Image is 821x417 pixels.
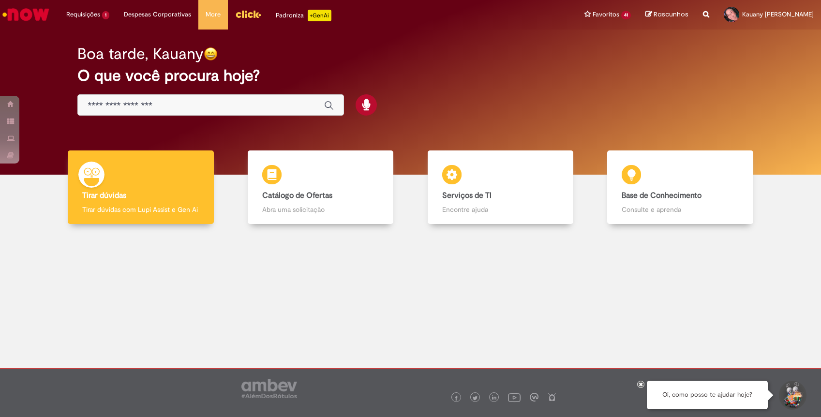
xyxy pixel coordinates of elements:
[308,10,331,21] p: +GenAi
[508,391,521,403] img: logo_footer_youtube.png
[66,10,100,19] span: Requisições
[590,150,770,224] a: Base de Conhecimento Consulte e aprenda
[492,395,497,401] img: logo_footer_linkedin.png
[241,379,297,398] img: logo_footer_ambev_rotulo_gray.png
[454,396,459,401] img: logo_footer_facebook.png
[442,205,559,214] p: Encontre ajuda
[51,150,231,224] a: Tirar dúvidas Tirar dúvidas com Lupi Assist e Gen Ai
[622,205,739,214] p: Consulte e aprenda
[82,191,126,200] b: Tirar dúvidas
[124,10,191,19] span: Despesas Corporativas
[235,7,261,21] img: click_logo_yellow_360x200.png
[647,381,768,409] div: Oi, como posso te ajudar hoje?
[206,10,221,19] span: More
[82,205,199,214] p: Tirar dúvidas com Lupi Assist e Gen Ai
[262,191,332,200] b: Catálogo de Ofertas
[77,45,204,62] h2: Boa tarde, Kauany
[102,11,109,19] span: 1
[777,381,806,410] button: Iniciar Conversa de Suporte
[473,396,478,401] img: logo_footer_twitter.png
[621,11,631,19] span: 41
[77,67,743,84] h2: O que você procura hoje?
[411,150,591,224] a: Serviços de TI Encontre ajuda
[645,10,688,19] a: Rascunhos
[622,191,702,200] b: Base de Conhecimento
[742,10,814,18] span: Kauany [PERSON_NAME]
[276,10,331,21] div: Padroniza
[204,47,218,61] img: happy-face.png
[548,393,556,402] img: logo_footer_naosei.png
[442,191,492,200] b: Serviços de TI
[231,150,411,224] a: Catálogo de Ofertas Abra uma solicitação
[593,10,619,19] span: Favoritos
[262,205,379,214] p: Abra uma solicitação
[530,393,538,402] img: logo_footer_workplace.png
[1,5,51,24] img: ServiceNow
[654,10,688,19] span: Rascunhos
